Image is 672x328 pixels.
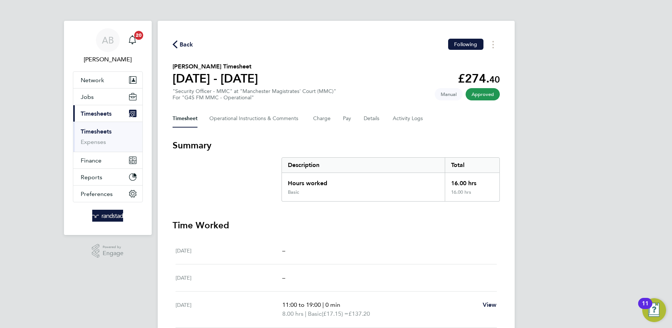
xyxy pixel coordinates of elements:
[73,122,142,152] div: Timesheets
[81,190,113,197] span: Preferences
[176,246,283,255] div: [DATE]
[445,173,499,189] div: 16.00 hrs
[288,189,299,195] div: Basic
[173,40,193,49] button: Back
[348,310,370,317] span: £137.20
[73,55,143,64] span: Alex Burke
[92,210,123,222] img: randstad-logo-retina.png
[125,28,140,52] a: 20
[466,88,500,100] span: This timesheet has been approved.
[445,158,499,173] div: Total
[642,298,666,322] button: Open Resource Center, 11 new notifications
[73,210,143,222] a: Go to home page
[92,244,123,258] a: Powered byEngage
[435,88,463,100] span: This timesheet was manually created.
[73,28,143,64] a: AB[PERSON_NAME]
[445,189,499,201] div: 16.00 hrs
[343,110,352,128] button: Pay
[81,110,112,117] span: Timesheets
[282,247,285,254] span: –
[73,89,142,105] button: Jobs
[282,310,303,317] span: 8.00 hrs
[393,110,424,128] button: Activity Logs
[81,138,106,145] a: Expenses
[458,71,500,86] app-decimal: £274.
[448,39,483,50] button: Following
[282,157,500,202] div: Summary
[73,186,142,202] button: Preferences
[308,309,322,318] span: Basic
[489,74,500,85] span: 40
[64,21,152,235] nav: Main navigation
[81,93,94,100] span: Jobs
[103,244,123,250] span: Powered by
[173,110,197,128] button: Timesheet
[176,300,283,318] div: [DATE]
[209,110,301,128] button: Operational Instructions & Comments
[282,173,445,189] div: Hours worked
[173,139,500,151] h3: Summary
[73,72,142,88] button: Network
[180,40,193,49] span: Back
[81,128,112,135] a: Timesheets
[642,303,649,313] div: 11
[486,39,500,50] button: Timesheets Menu
[305,310,306,317] span: |
[176,273,283,282] div: [DATE]
[322,310,348,317] span: (£17.15) =
[364,110,381,128] button: Details
[81,174,102,181] span: Reports
[282,274,285,281] span: –
[134,31,143,40] span: 20
[313,110,331,128] button: Charge
[282,301,321,308] span: 11:00 to 19:00
[483,300,497,309] a: View
[102,35,114,45] span: AB
[73,105,142,122] button: Timesheets
[103,250,123,257] span: Engage
[173,88,336,101] div: "Security Officer - MMC" at "Manchester Magistrates' Court (MMC)"
[173,219,500,231] h3: Time Worked
[282,158,445,173] div: Description
[173,94,336,101] div: For "G4S FM MMC - Operational"
[73,169,142,185] button: Reports
[81,77,104,84] span: Network
[73,152,142,168] button: Finance
[81,157,102,164] span: Finance
[454,41,477,48] span: Following
[325,301,340,308] span: 0 min
[173,71,258,86] h1: [DATE] - [DATE]
[322,301,324,308] span: |
[173,62,258,71] h2: [PERSON_NAME] Timesheet
[483,301,497,308] span: View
